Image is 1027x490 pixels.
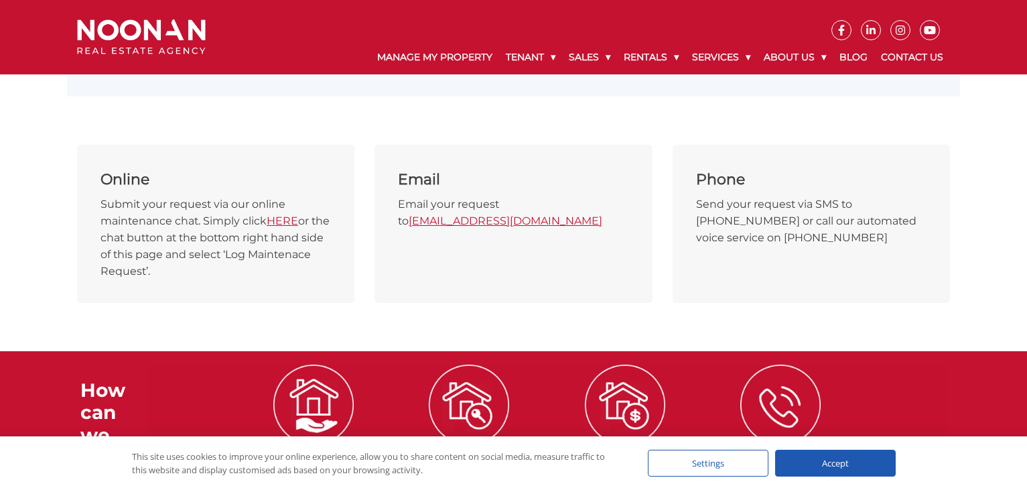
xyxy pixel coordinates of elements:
[77,19,206,55] img: Noonan Real Estate Agency
[775,450,896,477] div: Accept
[409,215,602,227] a: [EMAIL_ADDRESS][DOMAIN_NAME]
[398,168,628,190] div: Email
[499,40,562,74] a: Tenant
[100,168,331,190] div: Online
[132,450,621,477] div: This site uses cookies to improve your online experience, allow you to share content on social me...
[273,365,354,445] img: ICONS
[617,40,685,74] a: Rentals
[398,196,628,229] p: Email your request to
[696,168,927,190] div: Phone
[585,365,665,445] img: ICONS
[393,397,546,482] a: ICONS Leasemy Property
[740,365,821,445] img: ICONS
[267,215,298,227] a: HERE
[370,40,499,74] a: Manage My Property
[833,40,874,74] a: Blog
[704,397,858,482] a: ICONS ContactUs
[80,379,147,469] h3: How can we help?
[648,450,768,477] div: Settings
[100,196,331,280] p: Submit your request via our online maintenance chat. Simply click or the chat button at the botto...
[685,40,757,74] a: Services
[236,397,390,482] a: ICONS Managemy Property
[874,40,950,74] a: Contact Us
[757,40,833,74] a: About Us
[562,40,617,74] a: Sales
[696,196,927,246] p: Send your request via SMS to [PHONE_NUMBER] or call our automated voice service on [PHONE_NUMBER]
[549,397,702,482] a: ICONS Sellmy Property
[429,365,509,445] img: ICONS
